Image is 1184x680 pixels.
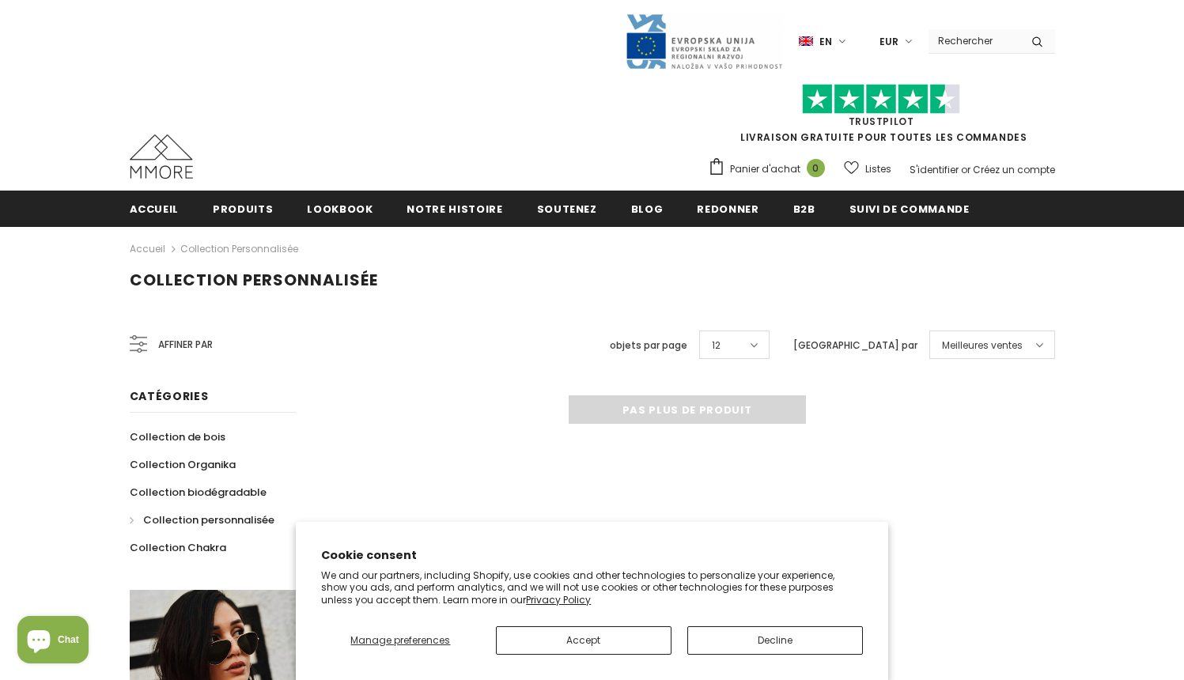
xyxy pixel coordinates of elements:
span: 12 [712,338,721,353]
span: 0 [807,159,825,177]
a: Panier d'achat 0 [708,157,833,181]
a: Blog [631,191,664,226]
span: B2B [793,202,815,217]
span: Accueil [130,202,180,217]
a: Collection de bois [130,423,225,451]
span: Manage preferences [350,633,450,647]
button: Decline [687,626,863,655]
a: Créez un compte [973,163,1055,176]
span: Collection Organika [130,457,236,472]
span: Meilleures ventes [942,338,1023,353]
a: Produits [213,191,273,226]
img: Cas MMORE [130,134,193,179]
inbox-online-store-chat: Shopify online store chat [13,616,93,667]
a: Accueil [130,240,165,259]
button: Accept [496,626,671,655]
span: Blog [631,202,664,217]
label: objets par page [610,338,687,353]
a: S'identifier [910,163,959,176]
a: Lookbook [307,191,373,226]
span: EUR [879,34,898,50]
span: soutenez [537,202,597,217]
a: Redonner [697,191,758,226]
span: Catégories [130,388,209,404]
p: We and our partners, including Shopify, use cookies and other technologies to personalize your ex... [321,569,863,606]
span: Suivi de commande [849,202,970,217]
span: LIVRAISON GRATUITE POUR TOUTES LES COMMANDES [708,91,1055,144]
a: Javni Razpis [625,34,783,47]
span: Panier d'achat [730,161,800,177]
a: soutenez [537,191,597,226]
a: Suivi de commande [849,191,970,226]
img: Javni Razpis [625,13,783,70]
a: Notre histoire [407,191,502,226]
img: Faites confiance aux étoiles pilotes [802,84,960,115]
a: B2B [793,191,815,226]
span: Collection personnalisée [143,512,274,527]
img: i-lang-1.png [799,35,813,48]
button: Manage preferences [321,626,479,655]
span: Affiner par [158,336,213,353]
a: Privacy Policy [526,593,591,606]
a: Collection Organika [130,451,236,478]
a: Collection Chakra [130,534,226,561]
span: Collection de bois [130,429,225,444]
h2: Cookie consent [321,547,863,564]
span: en [819,34,832,50]
span: Collection Chakra [130,540,226,555]
a: Collection biodégradable [130,478,267,506]
input: Search Site [929,29,1019,52]
span: Listes [865,161,891,177]
span: Collection biodégradable [130,485,267,500]
span: Produits [213,202,273,217]
a: Collection personnalisée [130,506,274,534]
span: Redonner [697,202,758,217]
span: or [961,163,970,176]
label: [GEOGRAPHIC_DATA] par [793,338,917,353]
a: TrustPilot [849,115,914,128]
span: Collection personnalisée [130,269,378,291]
span: Lookbook [307,202,373,217]
a: Collection personnalisée [180,242,298,255]
a: Accueil [130,191,180,226]
a: Listes [844,155,891,183]
span: Notre histoire [407,202,502,217]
